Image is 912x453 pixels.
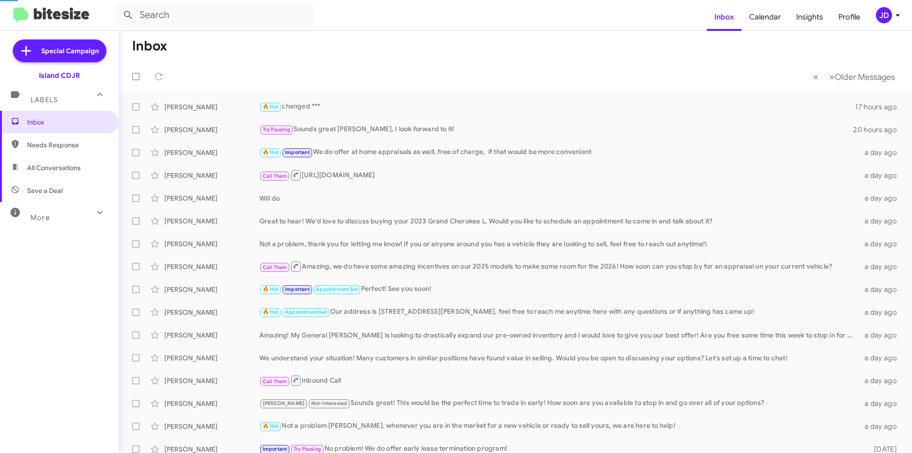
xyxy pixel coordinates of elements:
span: Inbox [27,117,108,127]
div: [PERSON_NAME] [164,262,259,271]
span: 🔥 Hot [263,309,279,315]
div: Perfect! See you soon! [259,284,859,295]
button: Next [824,67,901,87]
span: 🔥 Hot [263,149,279,155]
div: a day ago [859,285,904,294]
div: [PERSON_NAME] [164,125,259,135]
a: Special Campaign [13,39,106,62]
div: [PERSON_NAME] [164,376,259,386]
a: Profile [831,3,868,31]
span: Try Pausing [294,446,321,452]
div: Great to hear! We’d love to discuss buying your 2023 Grand Cherokee L. Would you like to schedule... [259,216,859,226]
nav: Page navigation example [808,67,901,87]
div: [PERSON_NAME] [164,102,259,112]
div: a day ago [859,171,904,180]
span: Save a Deal [27,186,63,195]
div: Island CDJR [39,71,80,80]
span: Appointment Set [285,309,327,315]
span: More [30,213,50,222]
div: [PERSON_NAME] [164,422,259,431]
span: » [829,71,835,83]
span: « [813,71,818,83]
span: [PERSON_NAME] [263,400,305,406]
div: a day ago [859,353,904,363]
span: Older Messages [835,72,895,82]
div: [PERSON_NAME] [164,148,259,157]
div: [PERSON_NAME] [164,308,259,317]
div: [PERSON_NAME] [164,399,259,408]
span: Labels [30,96,58,104]
div: a day ago [859,239,904,249]
span: Call Them [263,378,287,385]
a: Insights [788,3,831,31]
span: Needs Response [27,140,108,150]
div: Will do [259,193,859,203]
h1: Inbox [132,39,167,54]
div: a day ago [859,376,904,386]
div: [PERSON_NAME] [164,330,259,340]
div: 20 hours ago [853,125,904,135]
span: Appointment Set [316,286,358,292]
div: We understand your situation! Many customers in similar positions have found value in selling. Wo... [259,353,859,363]
div: 17 hours ago [855,102,904,112]
div: a day ago [859,148,904,157]
div: Inbound Call [259,375,859,386]
div: a day ago [859,193,904,203]
div: a day ago [859,422,904,431]
div: a day ago [859,262,904,271]
div: [PERSON_NAME] [164,353,259,363]
span: Important [263,446,287,452]
a: Calendar [741,3,788,31]
div: Not a problem [PERSON_NAME], whenever you are in the market for a new vehicle or ready to sell yo... [259,421,859,432]
div: [PERSON_NAME] [164,285,259,294]
span: 🔥 Hot [263,423,279,429]
span: Call Them [263,173,287,179]
div: Not a problem, thank you for letting me know! If you or anyone around you has a vehicle they are ... [259,239,859,249]
div: We do offer at home appraisals as well, free of charge, if that would be more convenient [259,147,859,158]
span: Special Campaign [41,46,99,56]
div: JD [876,7,892,23]
div: [PERSON_NAME] [164,239,259,249]
div: [PERSON_NAME] [164,193,259,203]
span: Try Pausing [263,126,290,133]
div: a day ago [859,399,904,408]
div: Our address is [STREET_ADDRESS][PERSON_NAME], feel free to reach me anytime here with any questio... [259,307,859,318]
span: Important [285,149,310,155]
div: [URL][DOMAIN_NAME] [259,169,859,181]
span: All Conversations [27,163,81,173]
div: a day ago [859,330,904,340]
span: Call Them [263,264,287,270]
div: Amazing, we do have some amazing incentives on our 2025 models to make some room for the 2026! Ho... [259,260,859,272]
a: Inbox [707,3,741,31]
div: Amazing! My General [PERSON_NAME] is looking to drastically expand our pre-owned inventory and I ... [259,330,859,340]
div: Sounds great! This would be the perfect time to trade in early! How soon are you available to sto... [259,398,859,409]
span: 🔥 Hot [263,286,279,292]
button: JD [868,7,902,23]
div: [PERSON_NAME] [164,216,259,226]
span: Not-Interested [311,400,348,406]
span: Important [285,286,310,292]
div: a day ago [859,216,904,226]
span: 🔥 Hot [263,104,279,110]
div: Sounds great [PERSON_NAME], I look forward to it! [259,124,853,135]
div: [PERSON_NAME] [164,171,259,180]
button: Previous [807,67,824,87]
input: Search [115,4,314,27]
div: a day ago [859,308,904,317]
